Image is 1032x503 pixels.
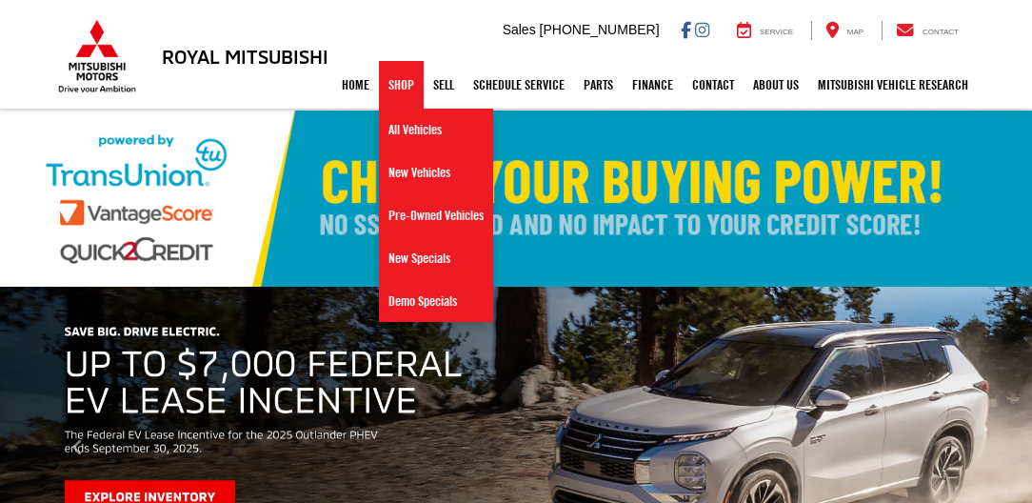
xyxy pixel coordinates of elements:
a: New Vehicles [379,151,493,194]
span: Contact [923,28,959,36]
span: Map [847,28,863,36]
a: Sell [424,61,464,109]
a: All Vehicles [379,109,493,151]
a: Home [332,61,379,109]
a: Facebook: Click to visit our Facebook page [681,22,691,37]
span: Service [760,28,793,36]
img: Mitsubishi [54,19,140,93]
a: Mitsubishi Vehicle Research [808,61,978,109]
h3: Royal Mitsubishi [162,46,328,67]
span: Sales [503,22,536,37]
span: [PHONE_NUMBER] [540,22,660,37]
a: Parts: Opens in a new tab [574,61,623,109]
a: Service [723,21,807,40]
a: Schedule Service: Opens in a new tab [464,61,574,109]
a: Demo Specials [379,280,493,322]
a: Instagram: Click to visit our Instagram page [695,22,709,37]
a: Finance [623,61,683,109]
a: Pre-Owned Vehicles [379,194,493,237]
a: Contact [683,61,744,109]
a: About Us [744,61,808,109]
a: New Specials [379,237,493,280]
a: Contact [882,21,973,40]
a: Shop [379,61,424,109]
a: Map [811,21,878,40]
